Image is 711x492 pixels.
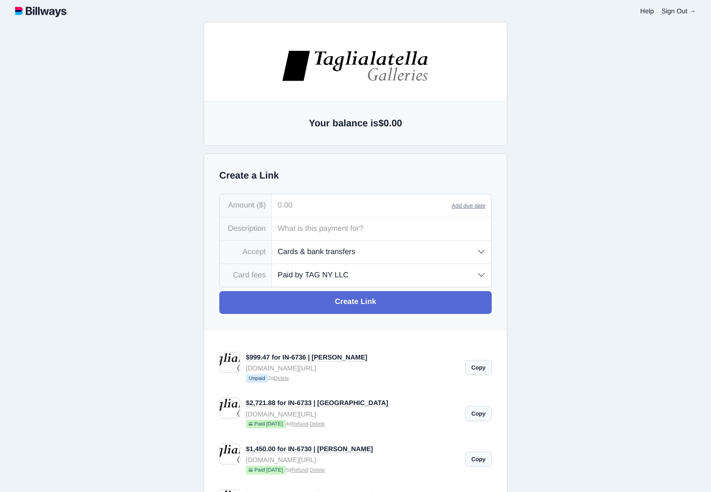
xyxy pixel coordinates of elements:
a: Copy [465,360,492,375]
span: Paid [DATE] [246,466,286,474]
span: Unpaid [246,374,268,383]
input: 0.00 [272,194,452,217]
small: 4d [246,420,459,429]
div: [DOMAIN_NAME][URL] [246,363,459,373]
a: $2,721.88 for IN-6733 | [GEOGRAPHIC_DATA] [246,399,388,407]
a: $1,450.00 for IN-6730 | [PERSON_NAME] [246,445,373,453]
div: [DOMAIN_NAME][URL] [246,454,459,465]
a: Sign Out [662,7,696,15]
a: Refund [291,467,308,473]
span: Paid [DATE] [246,420,286,428]
a: Create Link [219,291,492,314]
a: Refund [291,421,308,427]
img: images%2Flogos%2FNHEjR4F79tOipA5cvDi8LzgAg5H3-logo.jpg [281,49,430,82]
a: Copy [465,406,492,421]
h2: Your balance is [219,117,492,130]
div: Accept [220,241,272,264]
div: Amount ($) [220,194,272,217]
a: $999.47 for IN-6736 | [PERSON_NAME] [246,353,367,361]
a: Help [640,7,654,15]
div: Card fees [220,264,272,287]
img: logotype.svg [15,5,66,17]
a: Delete [274,376,289,381]
span: $0.00 [378,118,402,129]
a: Copy [465,452,492,467]
a: Delete [310,467,325,473]
small: 5d [246,466,459,475]
div: [DOMAIN_NAME][URL] [246,409,459,419]
div: Description [220,218,272,240]
small: 2d [246,374,459,384]
a: Delete [310,421,325,427]
a: Add due date [452,202,486,209]
input: What is this payment for? [272,218,491,240]
h2: Create a Link [219,169,492,182]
